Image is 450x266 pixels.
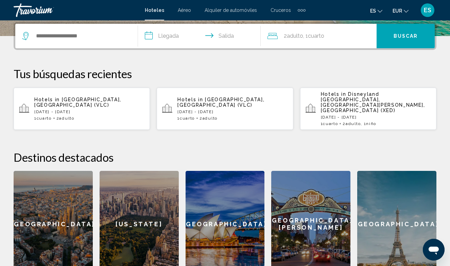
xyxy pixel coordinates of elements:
[393,6,409,16] button: Change currency
[321,91,346,97] span: Hotels in
[59,116,74,121] span: Adulto
[303,31,324,41] span: , 1
[56,116,74,121] span: 2
[366,121,376,126] span: Niño
[308,33,324,39] span: Cuarto
[14,150,436,164] h2: Destinos destacados
[34,116,52,121] span: 1
[203,116,218,121] span: Adulto
[37,116,52,121] span: Cuarto
[323,121,338,126] span: Cuarto
[361,121,376,126] span: , 1
[34,109,144,114] p: [DATE] - [DATE]
[200,116,218,121] span: 2
[424,7,431,14] span: ES
[157,87,293,130] button: Hotels in [GEOGRAPHIC_DATA], [GEOGRAPHIC_DATA] (VLC)[DATE] - [DATE]1Cuarto2Adulto
[14,3,138,17] a: Travorium
[419,3,436,17] button: User Menu
[343,121,361,126] span: 2
[145,7,164,13] a: Hoteles
[261,24,377,48] button: Travelers: 2 adults, 0 children
[34,97,121,108] span: [GEOGRAPHIC_DATA], [GEOGRAPHIC_DATA] (VLC)
[177,109,288,114] p: [DATE] - [DATE]
[177,116,195,121] span: 1
[14,67,436,81] p: Tus búsquedas recientes
[177,97,203,102] span: Hotels in
[284,31,303,41] span: 2
[346,121,361,126] span: Adulto
[393,8,402,14] span: EUR
[138,24,261,48] button: Check in and out dates
[370,6,382,16] button: Change language
[321,115,431,120] p: [DATE] - [DATE]
[178,7,191,13] a: Aéreo
[370,8,376,14] span: es
[15,24,435,48] div: Search widget
[298,5,306,16] button: Extra navigation items
[321,121,338,126] span: 1
[377,24,435,48] button: Buscar
[321,91,425,113] span: Disneyland [GEOGRAPHIC_DATA], [GEOGRAPHIC_DATA][PERSON_NAME], [GEOGRAPHIC_DATA] (XED)
[394,34,418,39] span: Buscar
[34,97,60,102] span: Hotels in
[287,33,303,39] span: Adulto
[180,116,195,121] span: Cuarto
[14,87,150,130] button: Hotels in [GEOGRAPHIC_DATA], [GEOGRAPHIC_DATA] (VLC)[DATE] - [DATE]1Cuarto2Adulto
[423,239,445,261] iframe: Botón para iniciar la ventana de mensajería
[271,7,291,13] a: Cruceros
[300,87,436,130] button: Hotels in Disneyland [GEOGRAPHIC_DATA], [GEOGRAPHIC_DATA][PERSON_NAME], [GEOGRAPHIC_DATA] (XED)[D...
[177,97,264,108] span: [GEOGRAPHIC_DATA], [GEOGRAPHIC_DATA] (VLC)
[205,7,257,13] a: Alquiler de automóviles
